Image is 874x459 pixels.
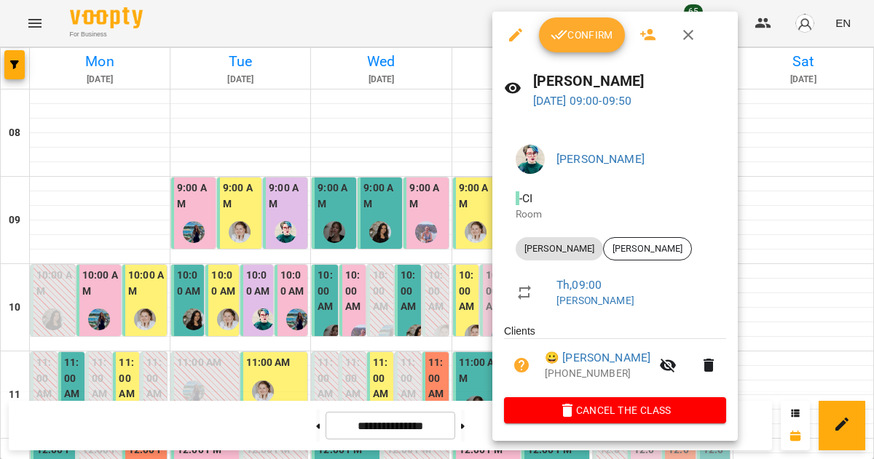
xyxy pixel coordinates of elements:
[533,94,632,108] a: [DATE] 09:00-09:50
[516,191,536,205] span: - СІ
[516,402,714,419] span: Cancel the class
[551,26,613,44] span: Confirm
[604,242,691,255] span: [PERSON_NAME]
[545,367,650,381] p: [PHONE_NUMBER]
[556,152,645,166] a: [PERSON_NAME]
[533,70,726,92] h6: [PERSON_NAME]
[603,237,692,260] div: [PERSON_NAME]
[539,17,625,52] button: Confirm
[545,349,650,367] a: 😀 [PERSON_NAME]
[516,145,545,174] img: 91fd07ce35cf47b9356445a47484b3c8.jpeg
[504,324,726,396] ul: Clients
[556,295,634,306] a: [PERSON_NAME]
[556,278,602,292] a: Th , 09:00
[516,207,714,222] p: Room
[504,397,726,423] button: Cancel the class
[504,348,539,383] button: Unpaid. Bill the attendance?
[516,242,603,255] span: [PERSON_NAME]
